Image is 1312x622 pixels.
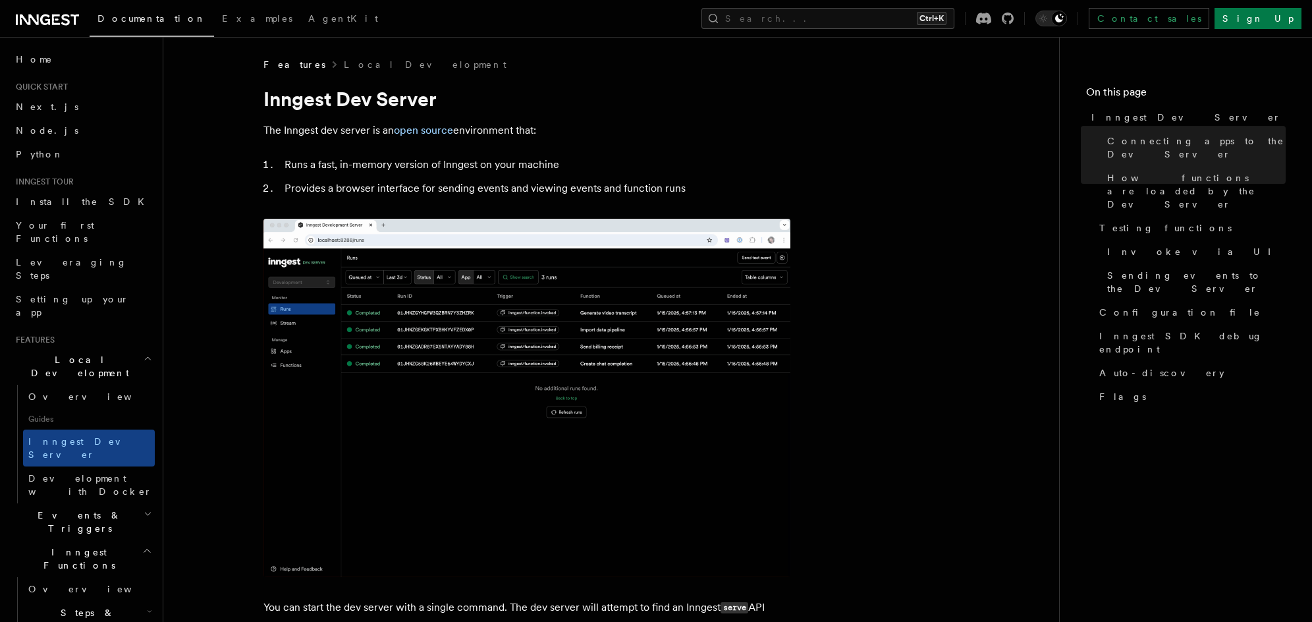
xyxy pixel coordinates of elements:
[1099,390,1146,403] span: Flags
[1102,264,1286,300] a: Sending events to the Dev Server
[1102,240,1286,264] a: Invoke via UI
[917,12,946,25] kbd: Ctrl+K
[11,546,142,572] span: Inngest Functions
[16,294,129,318] span: Setting up your app
[263,58,325,71] span: Features
[1086,105,1286,129] a: Inngest Dev Server
[28,584,164,594] span: Overview
[28,436,141,460] span: Inngest Dev Server
[263,87,790,111] h1: Inngest Dev Server
[1094,300,1286,324] a: Configuration file
[344,58,506,71] a: Local Development
[11,82,68,92] span: Quick start
[1094,324,1286,361] a: Inngest SDK debug endpoint
[1094,361,1286,385] a: Auto-discovery
[222,13,292,24] span: Examples
[1102,129,1286,166] a: Connecting apps to the Dev Server
[90,4,214,37] a: Documentation
[11,119,155,142] a: Node.js
[1107,134,1286,161] span: Connecting apps to the Dev Server
[721,602,748,613] code: serve
[281,179,790,198] li: Provides a browser interface for sending events and viewing events and function runs
[23,430,155,466] a: Inngest Dev Server
[1215,8,1301,29] a: Sign Up
[11,250,155,287] a: Leveraging Steps
[11,190,155,213] a: Install the SDK
[16,101,78,112] span: Next.js
[23,466,155,503] a: Development with Docker
[1089,8,1209,29] a: Contact sales
[11,353,144,380] span: Local Development
[11,509,144,535] span: Events & Triggers
[11,287,155,324] a: Setting up your app
[1094,385,1286,409] a: Flags
[1099,221,1232,235] span: Testing functions
[263,121,790,140] p: The Inngest dev server is an environment that:
[1107,171,1286,211] span: How functions are loaded by the Dev Server
[23,409,155,430] span: Guides
[11,177,74,187] span: Inngest tour
[1107,269,1286,295] span: Sending events to the Dev Server
[1035,11,1067,26] button: Toggle dark mode
[11,385,155,503] div: Local Development
[11,213,155,250] a: Your first Functions
[11,503,155,540] button: Events & Triggers
[16,53,53,66] span: Home
[1099,366,1224,380] span: Auto-discovery
[16,257,127,281] span: Leveraging Steps
[1099,306,1261,319] span: Configuration file
[394,124,453,136] a: open source
[28,473,152,497] span: Development with Docker
[11,348,155,385] button: Local Development
[23,577,155,601] a: Overview
[281,155,790,174] li: Runs a fast, in-memory version of Inngest on your machine
[1091,111,1281,124] span: Inngest Dev Server
[1099,329,1286,356] span: Inngest SDK debug endpoint
[23,385,155,409] a: Overview
[97,13,206,24] span: Documentation
[16,149,64,159] span: Python
[300,4,386,36] a: AgentKit
[16,196,152,207] span: Install the SDK
[28,391,164,402] span: Overview
[11,95,155,119] a: Next.js
[1094,216,1286,240] a: Testing functions
[11,142,155,166] a: Python
[1086,84,1286,105] h4: On this page
[11,335,55,345] span: Features
[308,13,378,24] span: AgentKit
[1102,166,1286,216] a: How functions are loaded by the Dev Server
[1107,245,1282,258] span: Invoke via UI
[11,47,155,71] a: Home
[214,4,300,36] a: Examples
[16,125,78,136] span: Node.js
[263,219,790,577] img: Dev Server Demo
[701,8,954,29] button: Search...Ctrl+K
[16,220,94,244] span: Your first Functions
[11,540,155,577] button: Inngest Functions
